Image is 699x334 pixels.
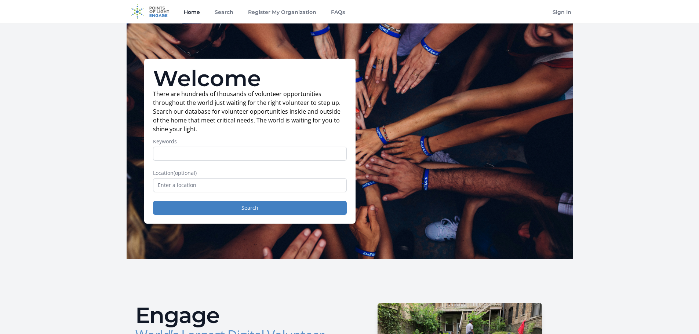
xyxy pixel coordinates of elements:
[135,304,344,326] h2: Engage
[153,201,347,215] button: Search
[153,178,347,192] input: Enter a location
[174,169,197,176] span: (optional)
[153,169,347,177] label: Location
[153,89,347,133] p: There are hundreds of thousands of volunteer opportunities throughout the world just waiting for ...
[153,67,347,89] h1: Welcome
[153,138,347,145] label: Keywords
